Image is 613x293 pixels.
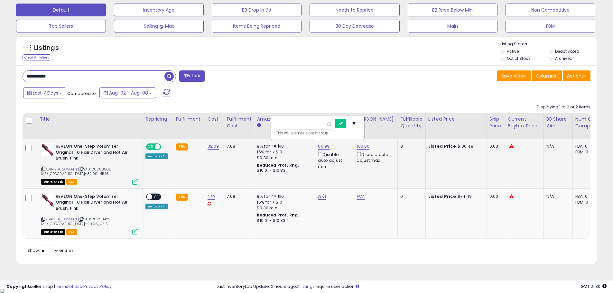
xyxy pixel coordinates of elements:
[489,194,500,199] div: 0.00
[357,151,393,163] div: Disable auto adjust max
[23,54,51,60] div: Clear All Filters
[506,4,595,16] button: Non Competitive
[54,167,77,172] a: B08GC5FB1N
[318,193,326,200] a: N/A
[357,193,364,200] a: N/A
[55,283,82,289] a: Terms of Use
[208,116,221,123] div: Cost
[400,116,423,129] div: Fulfillable Quantity
[428,116,484,123] div: Listed Price
[66,179,77,185] span: FBA
[212,20,302,32] button: Items Being Repriced
[83,283,112,289] a: Privacy Policy
[575,199,597,205] div: FBM: 0
[257,168,310,173] div: $10.01 - $10.83
[257,143,310,149] div: 8% for <= $10
[500,41,597,47] p: Listing States:
[489,116,502,129] div: Ship Price
[147,144,155,150] span: ON
[41,143,138,184] div: ASIN:
[41,194,54,206] img: 41XVpOnxf3L._SL40_.jpg
[257,116,312,123] div: Amazon Fees
[54,216,77,222] a: B08GC5FB1N
[114,20,204,32] button: Selling @ Max
[575,143,597,149] div: FBA: 0
[145,116,170,123] div: Repricing
[555,49,579,54] label: Deactivated
[34,43,59,52] h5: Listings
[41,216,113,226] span: | SKU: 20250422-MS/[GEOGRAPHIC_DATA]-29.96_4515
[6,284,112,290] div: seller snap | |
[489,143,500,149] div: 0.00
[227,116,251,129] div: Fulfillment Cost
[99,87,156,98] button: Aug-02 - Aug-08
[152,194,163,199] span: OFF
[318,143,330,150] a: 66.99
[66,229,77,235] span: FBA
[428,193,458,199] b: Listed Price:
[532,70,562,81] button: Columns
[41,229,65,235] span: All listings that are currently out of stock and unavailable for purchase on Amazon
[40,116,140,123] div: Title
[41,179,65,185] span: All listings that are currently out of stock and unavailable for purchase on Amazon
[563,70,590,81] button: Actions
[227,143,249,149] div: 7.08
[507,56,530,61] label: Out of Stock
[176,194,188,201] small: FBA
[536,73,556,79] span: Columns
[506,20,595,32] button: FBM
[176,143,188,151] small: FBA
[507,49,519,54] label: Active
[56,194,134,213] b: REVLON One-Step Volumizer Original 1.0 Hair Dryer and Hot Air Brush, Pink
[575,116,599,129] div: Num of Comp.
[537,104,590,110] div: Displaying 1 to 2 of 2 items
[276,130,359,136] div: This will override store markup
[310,20,399,32] button: 30 Day Decrease
[408,20,497,32] button: Main
[109,90,148,96] span: Aug-02 - Aug-08
[428,194,482,199] div: $74.49
[575,149,597,155] div: FBM: 0
[555,56,572,61] label: Archived
[212,4,302,16] button: BB Drop in 7d
[257,155,310,161] div: $0.30 min
[16,4,106,16] button: Default
[145,153,168,159] div: Amazon AI
[400,194,420,199] div: 0
[546,143,568,149] div: N/A
[297,283,315,289] a: 2 listings
[497,70,531,81] button: Save View
[27,247,74,253] span: Show: entries
[33,90,58,96] span: Last 7 Days
[257,205,310,211] div: $0.30 min
[16,20,106,32] button: Top Sellers
[23,87,66,98] button: Last 7 Days
[227,194,249,199] div: 7.08
[56,143,134,163] b: REVLON One-Step Volumizer Original 1.0 Hair Dryer and Hot Air Brush, Pink
[160,144,171,150] span: OFF
[580,283,607,289] span: 2025-08-16 21:30 GMT
[575,194,597,199] div: FBA: 0
[546,194,568,199] div: N/A
[6,283,30,289] strong: Copyright
[208,143,219,150] a: 32.09
[217,284,607,290] div: Last InventoryLab Update: 2 hours ago, require user action.
[179,70,204,82] button: Filters
[257,149,310,155] div: 15% for > $10
[357,116,395,123] div: [PERSON_NAME]
[400,143,420,149] div: 0
[428,143,482,149] div: $100.48
[257,199,310,205] div: 15% for > $10
[508,116,541,129] div: Current Buybox Price
[257,218,310,224] div: $10.01 - $10.83
[67,90,97,96] span: Compared to:
[41,143,54,156] img: 41XVpOnxf3L._SL40_.jpg
[310,4,399,16] button: Needs to Reprice
[41,167,114,176] span: | SKU: 20250508-MS/[GEOGRAPHIC_DATA]-32.09_4546
[208,193,215,200] a: N/A
[114,4,204,16] button: Inventory Age
[176,116,202,123] div: Fulfillment
[357,143,369,150] a: 100.60
[257,212,299,218] b: Reduced Prof. Rng.
[428,143,458,149] b: Listed Price:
